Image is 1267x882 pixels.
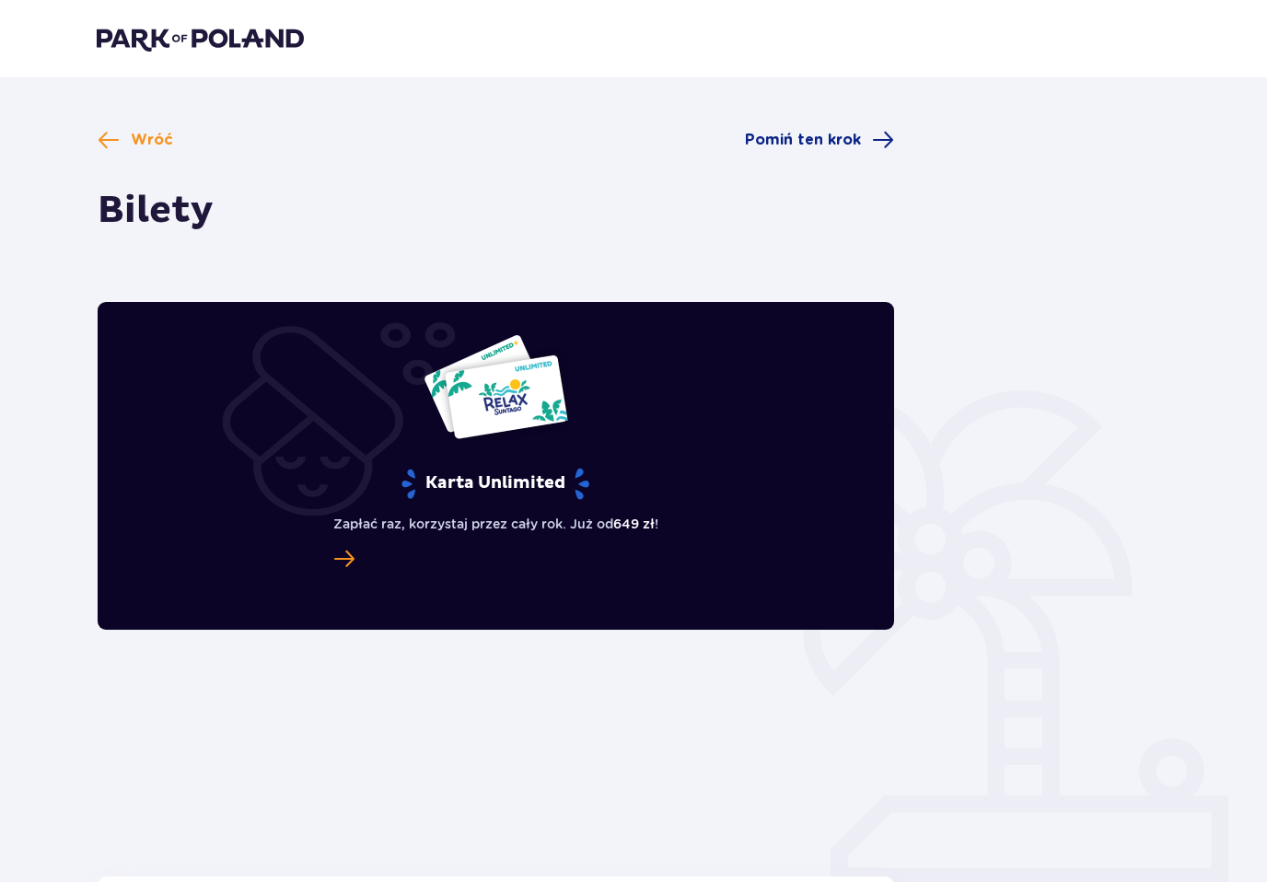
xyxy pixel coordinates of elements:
[400,468,591,500] p: Karta Unlimited
[333,548,355,573] a: Karta Unlimited
[131,130,173,150] span: Wróć
[98,188,214,234] h1: Bilety
[613,516,655,531] span: 649 zł
[745,129,894,151] a: Pomiń ten krok
[423,333,569,440] img: Dwie karty całoroczne do Suntago z napisem 'UNLIMITED RELAX', na białym tle z tropikalnymi liśćmi...
[98,129,173,151] a: Wróć
[745,130,861,150] span: Pomiń ten krok
[97,26,304,52] img: Park of Poland logo
[333,515,658,533] p: Zapłać raz, korzystaj przez cały rok. Już od !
